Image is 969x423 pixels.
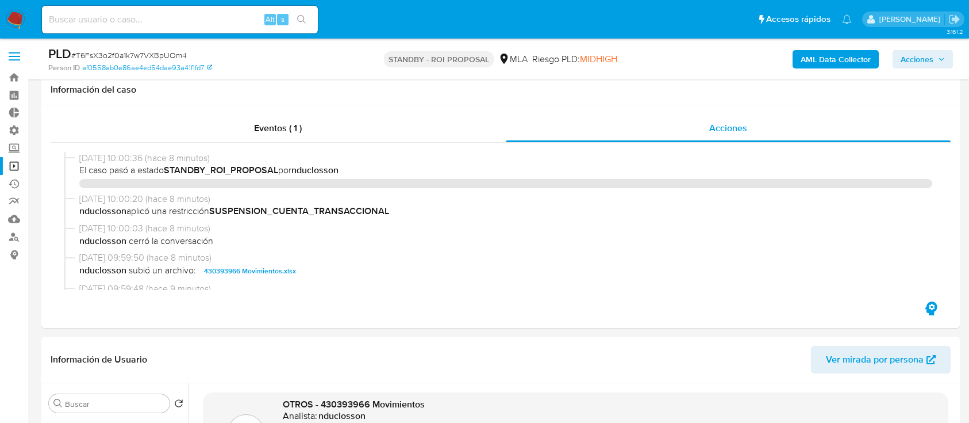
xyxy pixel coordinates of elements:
[842,14,852,24] a: Notificaciones
[893,50,953,68] button: Acciones
[901,50,933,68] span: Acciones
[48,44,71,63] b: PLD
[384,51,494,67] p: STANDBY - ROI PROPOSAL
[48,63,80,73] b: Person ID
[283,398,425,411] span: OTROS - 430393966 Movimientos
[793,50,879,68] button: AML Data Collector
[580,52,617,66] span: MIDHIGH
[283,410,317,422] p: Analista:
[811,346,951,374] button: Ver mirada por persona
[281,14,284,25] span: s
[42,12,318,27] input: Buscar usuario o caso...
[65,399,165,409] input: Buscar
[53,399,63,408] button: Buscar
[801,50,871,68] b: AML Data Collector
[174,399,183,411] button: Volver al orden por defecto
[879,14,944,25] p: ezequiel.castrillon@mercadolibre.com
[51,84,951,96] h1: Información del caso
[826,346,924,374] span: Ver mirada por persona
[266,14,275,25] span: Alt
[709,121,747,135] span: Acciones
[82,63,212,73] a: af0558ab0e86ae4ed54dae93a41f1fd7
[532,53,617,66] span: Riesgo PLD:
[948,13,960,25] a: Salir
[766,13,830,25] span: Accesos rápidos
[254,121,302,135] span: Eventos ( 1 )
[318,410,366,422] h6: nduclosson
[290,12,313,28] button: search-icon
[71,49,187,61] span: # T6FsX3o2f0a1k7w7VXBpUOm4
[51,354,147,365] h1: Información de Usuario
[498,53,528,66] div: MLA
